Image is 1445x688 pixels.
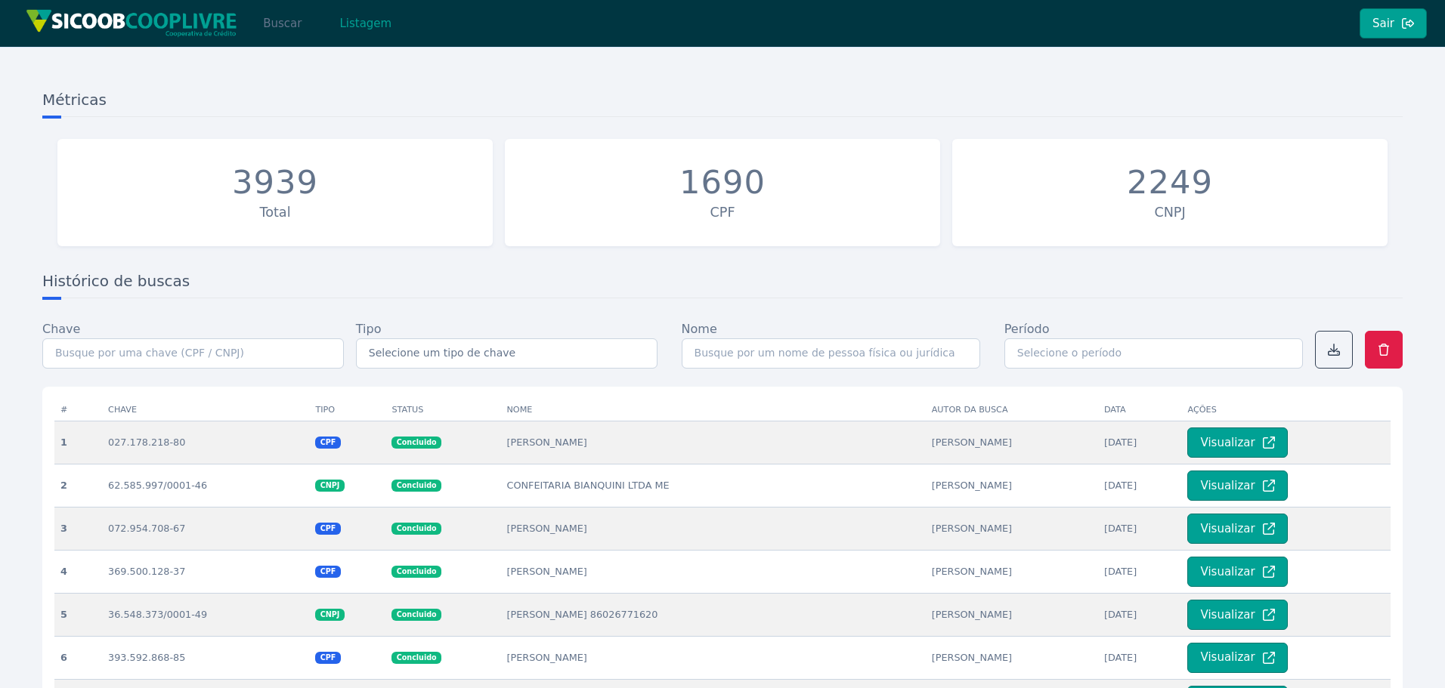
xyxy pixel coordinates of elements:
[315,523,340,535] span: CPF
[926,464,1098,507] td: [PERSON_NAME]
[1187,514,1287,544] button: Visualizar
[1004,338,1303,369] input: Selecione o período
[500,550,925,593] td: [PERSON_NAME]
[679,163,766,202] div: 1690
[232,163,318,202] div: 3939
[315,480,344,492] span: CNPJ
[102,464,309,507] td: 62.585.997/0001-46
[391,437,441,449] span: Concluido
[54,421,102,464] th: 1
[26,9,237,37] img: img/sicoob_cooplivre.png
[54,636,102,679] th: 6
[1187,557,1287,587] button: Visualizar
[391,523,441,535] span: Concluido
[1187,470,1287,501] button: Visualizar
[960,202,1380,222] div: CNPJ
[102,507,309,550] td: 072.954.708-67
[1098,636,1182,679] td: [DATE]
[65,202,485,222] div: Total
[1098,550,1182,593] td: [DATE]
[54,399,102,421] th: #
[926,593,1098,636] td: [PERSON_NAME]
[54,550,102,593] th: 4
[500,593,925,636] td: [PERSON_NAME] 86026771620
[500,399,925,421] th: Nome
[102,399,309,421] th: Chave
[391,652,441,664] span: Concluido
[42,320,80,338] label: Chave
[391,609,441,621] span: Concluido
[1098,507,1182,550] td: [DATE]
[315,566,340,578] span: CPF
[926,421,1098,464] td: [PERSON_NAME]
[1187,600,1287,630] button: Visualizar
[682,320,717,338] label: Nome
[315,437,340,449] span: CPF
[385,399,500,421] th: Status
[102,550,309,593] td: 369.500.128-37
[1181,399,1391,421] th: Ações
[42,338,344,369] input: Busque por uma chave (CPF / CNPJ)
[500,636,925,679] td: [PERSON_NAME]
[1187,427,1287,458] button: Visualizar
[926,399,1098,421] th: Autor da busca
[102,593,309,636] td: 36.548.373/0001-49
[309,399,385,421] th: Tipo
[926,636,1098,679] td: [PERSON_NAME]
[926,550,1098,593] td: [PERSON_NAME]
[102,636,309,679] td: 393.592.868-85
[391,480,441,492] span: Concluido
[1127,163,1213,202] div: 2249
[54,507,102,550] th: 3
[512,202,933,222] div: CPF
[54,464,102,507] th: 2
[102,421,309,464] td: 027.178.218-80
[1098,593,1182,636] td: [DATE]
[356,320,382,338] label: Tipo
[1360,8,1427,39] button: Sair
[1187,643,1287,673] button: Visualizar
[250,8,314,39] button: Buscar
[315,652,340,664] span: CPF
[391,566,441,578] span: Concluido
[500,421,925,464] td: [PERSON_NAME]
[42,270,1403,298] h3: Histórico de buscas
[42,89,1403,117] h3: Métricas
[54,593,102,636] th: 5
[1098,399,1182,421] th: Data
[326,8,404,39] button: Listagem
[315,609,344,621] span: CNPJ
[1098,464,1182,507] td: [DATE]
[682,338,980,369] input: Busque por um nome de pessoa física ou jurídica
[1098,421,1182,464] td: [DATE]
[500,464,925,507] td: CONFEITARIA BIANQUINI LTDA ME
[500,507,925,550] td: [PERSON_NAME]
[1004,320,1050,338] label: Período
[926,507,1098,550] td: [PERSON_NAME]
